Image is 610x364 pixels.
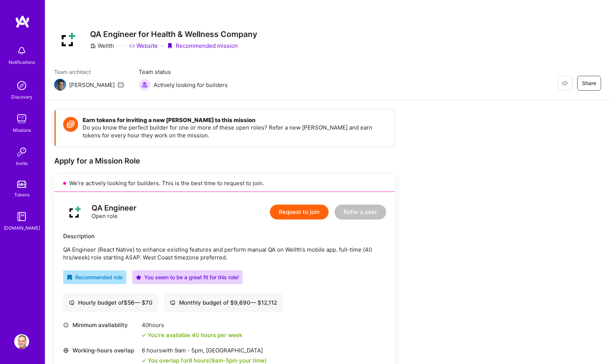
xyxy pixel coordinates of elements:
h4: Earn tokens for inviting a new [PERSON_NAME] to this mission [83,117,387,124]
div: · [161,42,163,50]
i: icon CompanyGray [90,43,96,49]
div: You're available 40 hours per week [142,331,242,339]
div: Notifications [9,58,35,66]
div: Wellth [90,42,114,50]
img: User Avatar [14,334,29,349]
h3: QA Engineer for Health & Wellness Company [90,29,257,39]
button: Refer a peer [335,205,386,220]
i: icon World [63,348,69,353]
img: guide book [14,209,29,224]
p: QA Engineer (React Native) to enhance existing features and perform manual QA on Wellth’s mobile ... [63,246,386,261]
div: Minimum availability [63,321,138,329]
i: icon PurpleStar [136,275,141,280]
div: Open role [92,204,136,220]
a: User Avatar [12,334,31,349]
div: You seem to be a great fit for this role! [136,273,239,281]
div: Tokens [14,191,30,199]
img: logo [15,15,30,28]
i: icon Cash [69,300,74,305]
div: Monthly budget of $ 9,690 — $ 12,112 [170,299,277,307]
img: discovery [14,78,29,93]
div: Hourly budget of $ 56 — $ 70 [69,299,152,307]
img: logo [63,201,86,223]
img: teamwork [14,111,29,126]
p: Do you know the perfect builder for one or more of these open roles? Refer a new [PERSON_NAME] an... [83,124,387,139]
img: bell [14,43,29,58]
span: Team status [139,68,228,76]
img: Token icon [63,117,78,132]
div: [DOMAIN_NAME] [4,224,40,232]
i: icon PurpleRibbon [167,43,173,49]
div: Recommended mission [167,42,238,50]
div: Working-hours overlap [63,346,138,354]
span: Share [582,80,596,87]
i: icon Cash [170,300,175,305]
button: Share [577,76,601,91]
div: Description [63,232,386,240]
img: Team Architect [54,79,66,91]
div: QA Engineer [92,204,136,212]
span: Actively looking for builders [154,81,228,89]
span: Team architect [54,68,124,76]
div: Missions [13,126,31,134]
i: icon RecommendedBadge [67,275,72,280]
div: Invite [16,159,28,167]
span: 9am - 5pm , [173,347,206,354]
img: Invite [14,144,29,159]
div: Recommended role [67,273,123,281]
div: 40 hours [142,321,242,329]
i: icon Check [142,333,146,337]
button: Request to join [270,205,329,220]
div: Discovery [11,93,33,101]
div: We’re actively looking for builders. This is the best time to request to join. [54,175,395,192]
img: Company Logo [54,26,81,53]
div: Apply for a Mission Role [54,156,395,166]
span: 9am - 5pm [211,357,237,364]
img: Actively looking for builders [139,79,151,91]
i: icon Check [142,358,146,363]
div: [PERSON_NAME] [69,81,115,89]
i: icon Mail [118,82,124,88]
img: tokens [17,181,26,188]
div: 8 hours with [GEOGRAPHIC_DATA] [142,346,267,354]
a: Website [129,42,158,50]
i: icon Clock [63,322,69,328]
i: icon EyeClosed [562,80,568,86]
